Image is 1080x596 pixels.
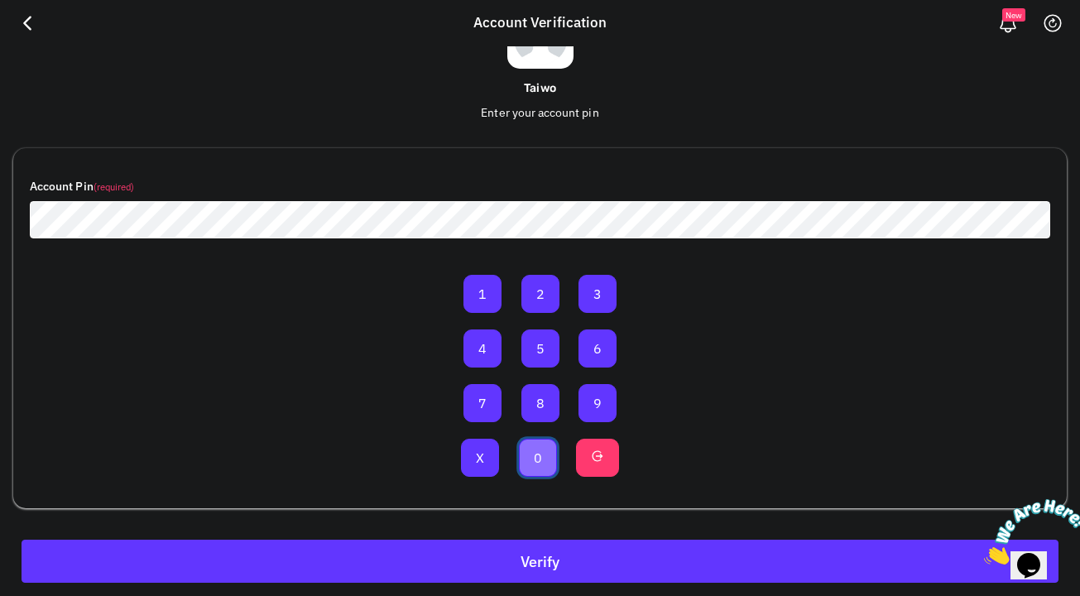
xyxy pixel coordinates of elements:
button: 3 [578,275,617,313]
button: X [461,439,499,477]
div: Account Verification [465,12,615,34]
img: Chat attention grabber [7,7,109,72]
button: 6 [578,329,617,368]
span: New [1002,8,1025,22]
button: Verify [22,540,1058,583]
button: 4 [463,329,502,368]
span: Enter your account pin [481,105,598,120]
button: 2 [521,275,559,313]
button: 0 [519,439,557,477]
small: (required) [94,181,135,193]
h6: Taiwo [13,82,1067,96]
button: 1 [463,275,502,313]
button: 8 [521,384,559,422]
button: 5 [521,329,559,368]
label: Account Pin [30,178,134,195]
iframe: chat widget [977,493,1080,571]
button: 9 [578,384,617,422]
button: 7 [463,384,502,422]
